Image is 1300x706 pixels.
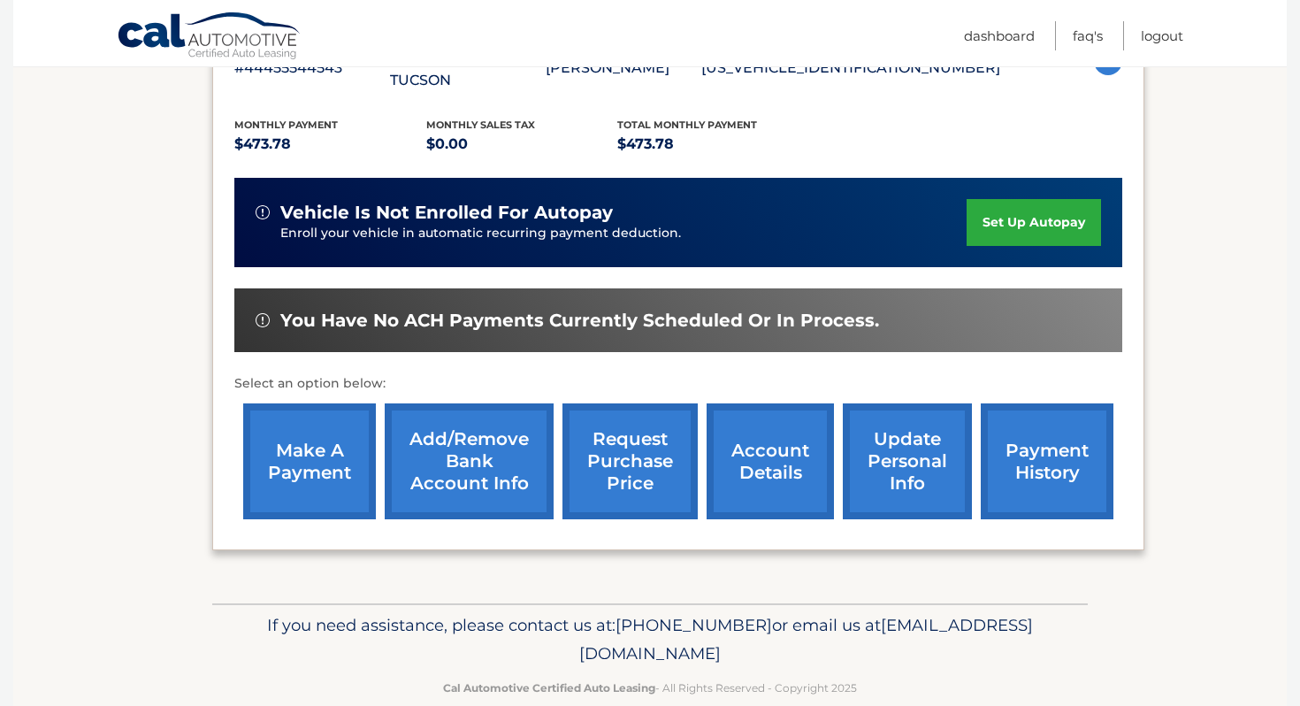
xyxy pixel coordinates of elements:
[981,403,1113,519] a: payment history
[224,679,1076,697] p: - All Rights Reserved - Copyright 2025
[385,403,554,519] a: Add/Remove bank account info
[426,132,618,157] p: $0.00
[701,56,1000,81] p: [US_VEHICLE_IDENTIFICATION_NUMBER]
[616,615,772,635] span: [PHONE_NUMBER]
[579,615,1033,664] span: [EMAIL_ADDRESS][DOMAIN_NAME]
[843,403,972,519] a: update personal info
[280,202,613,224] span: vehicle is not enrolled for autopay
[280,224,967,243] p: Enroll your vehicle in automatic recurring payment deduction.
[1141,21,1183,50] a: Logout
[256,205,270,219] img: alert-white.svg
[967,199,1101,246] a: set up autopay
[426,119,535,131] span: Monthly sales Tax
[234,373,1122,395] p: Select an option below:
[234,132,426,157] p: $473.78
[234,119,338,131] span: Monthly Payment
[707,403,834,519] a: account details
[617,132,809,157] p: $473.78
[443,681,655,694] strong: Cal Automotive Certified Auto Leasing
[617,119,757,131] span: Total Monthly Payment
[964,21,1035,50] a: Dashboard
[1073,21,1103,50] a: FAQ's
[546,56,701,81] p: [PERSON_NAME]
[234,56,390,81] p: #44455544543
[243,403,376,519] a: make a payment
[117,12,302,63] a: Cal Automotive
[280,310,879,332] span: You have no ACH payments currently scheduled or in process.
[256,313,270,327] img: alert-white.svg
[390,43,546,93] p: 2023 Hyundai TUCSON
[224,611,1076,668] p: If you need assistance, please contact us at: or email us at
[562,403,698,519] a: request purchase price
